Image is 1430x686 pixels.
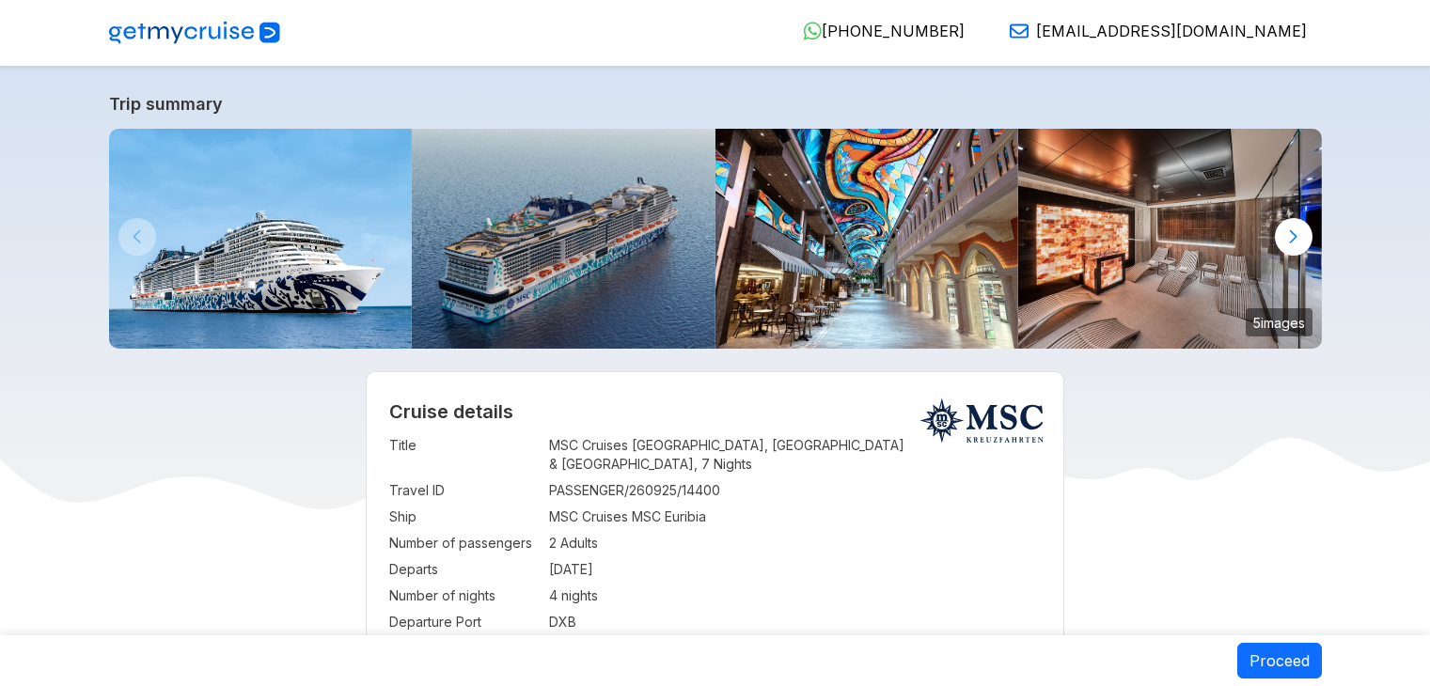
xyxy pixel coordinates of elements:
[1246,308,1312,336] small: 5 images
[109,94,1322,114] a: Trip summary
[389,609,540,635] td: Departure Port
[540,432,549,477] td: :
[715,129,1019,349] img: msc-euribia-galleria.jpg
[1018,129,1322,349] img: msc-euribia-msc-aurea-spa.jpg
[822,22,965,40] span: [PHONE_NUMBER]
[803,22,822,40] img: WhatsApp
[549,432,1041,477] td: MSC Cruises [GEOGRAPHIC_DATA], [GEOGRAPHIC_DATA] & [GEOGRAPHIC_DATA], 7 Nights
[1237,643,1322,678] button: Proceed
[389,432,540,477] td: Title
[389,400,1041,423] h2: Cruise details
[389,556,540,583] td: Departs
[412,129,715,349] img: b9ac817bb67756416f3ab6da6968c64a.jpeg
[540,530,549,556] td: :
[549,504,1041,530] td: MSC Cruises MSC Euribia
[549,530,1041,556] td: 2 Adults
[540,556,549,583] td: :
[389,504,540,530] td: Ship
[549,609,1041,635] td: DXB
[109,129,413,349] img: 3.-MSC-EURIBIA.jpg
[540,583,549,609] td: :
[389,477,540,504] td: Travel ID
[540,609,549,635] td: :
[995,22,1307,40] a: [EMAIL_ADDRESS][DOMAIN_NAME]
[389,583,540,609] td: Number of nights
[788,22,965,40] a: [PHONE_NUMBER]
[549,556,1041,583] td: [DATE]
[389,530,540,556] td: Number of passengers
[540,504,549,530] td: :
[549,583,1041,609] td: 4 nights
[549,477,1041,504] td: PASSENGER/260925/14400
[1036,22,1307,40] span: [EMAIL_ADDRESS][DOMAIN_NAME]
[540,477,549,504] td: :
[1010,22,1029,40] img: Email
